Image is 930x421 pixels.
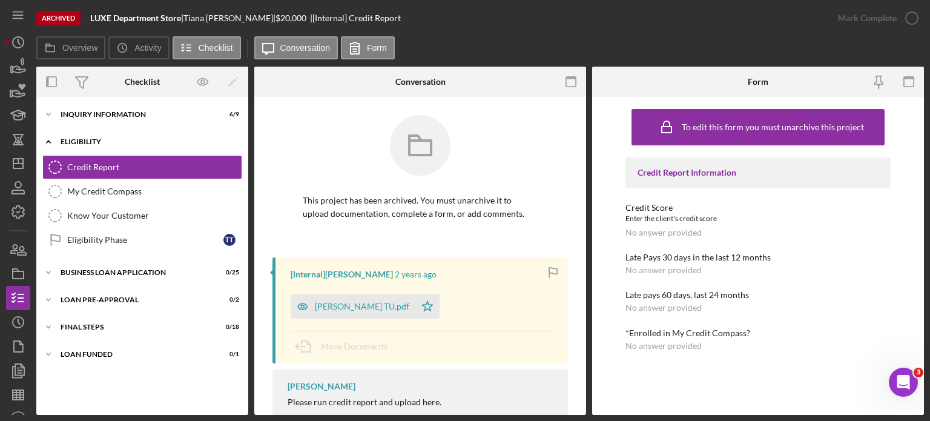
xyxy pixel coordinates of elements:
[67,211,242,220] div: Know Your Customer
[183,13,275,23] div: Tiana [PERSON_NAME] |
[625,328,891,338] div: *Enrolled in My Credit Compass?
[61,138,233,145] div: ELIGIBILITY
[217,296,239,303] div: 0 / 2
[288,397,556,407] div: Please run credit report and upload here.
[61,269,209,276] div: BUSINESS LOAN APPLICATION
[310,13,401,23] div: | [Internal] Credit Report
[625,213,891,225] div: Enter the client's credit score
[173,36,241,59] button: Checklist
[90,13,183,23] div: |
[625,228,702,237] div: No answer provided
[42,228,242,252] a: Eligibility PhaseTT
[341,36,395,59] button: Form
[625,303,702,313] div: No answer provided
[288,382,355,391] div: [PERSON_NAME]
[638,168,879,177] div: Credit Report Information
[199,43,233,53] label: Checklist
[625,253,891,262] div: Late Pays 30 days in the last 12 months
[275,13,306,23] span: $20,000
[36,36,105,59] button: Overview
[217,351,239,358] div: 0 / 1
[280,43,331,53] label: Conversation
[67,162,242,172] div: Credit Report
[838,6,897,30] div: Mark Complete
[62,43,97,53] label: Overview
[625,341,702,351] div: No answer provided
[134,43,161,53] label: Activity
[36,11,81,26] div: Archived
[291,294,440,319] button: [PERSON_NAME] TU.pdf
[682,122,864,132] div: To edit this form you must unarchive this project
[625,265,702,275] div: No answer provided
[826,6,924,30] button: Mark Complete
[217,269,239,276] div: 0 / 25
[315,302,409,311] div: [PERSON_NAME] TU.pdf
[42,204,242,228] a: Know Your Customer
[254,36,338,59] button: Conversation
[395,270,437,279] time: 2024-01-17 20:52
[291,270,393,279] div: [Internal] [PERSON_NAME]
[625,290,891,300] div: Late pays 60 days, last 24 months
[395,77,446,87] div: Conversation
[61,111,209,118] div: INQUIRY INFORMATION
[321,341,387,351] span: Move Documents
[748,77,768,87] div: Form
[303,194,538,221] p: This project has been archived. You must unarchive it to upload documentation, complete a form, o...
[67,235,223,245] div: Eligibility Phase
[61,296,209,303] div: LOAN PRE-APPROVAL
[889,368,918,397] iframe: Intercom live chat
[625,203,891,213] div: Credit Score
[914,368,923,377] span: 3
[367,43,387,53] label: Form
[42,155,242,179] a: Credit Report
[291,331,400,362] button: Move Documents
[125,77,160,87] div: Checklist
[61,323,209,331] div: FINAL STEPS
[217,111,239,118] div: 6 / 9
[61,351,209,358] div: LOAN FUNDED
[223,234,236,246] div: T T
[42,179,242,204] a: My Credit Compass
[108,36,169,59] button: Activity
[90,13,181,23] b: LUXE Department Store
[67,187,242,196] div: My Credit Compass
[217,323,239,331] div: 0 / 18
